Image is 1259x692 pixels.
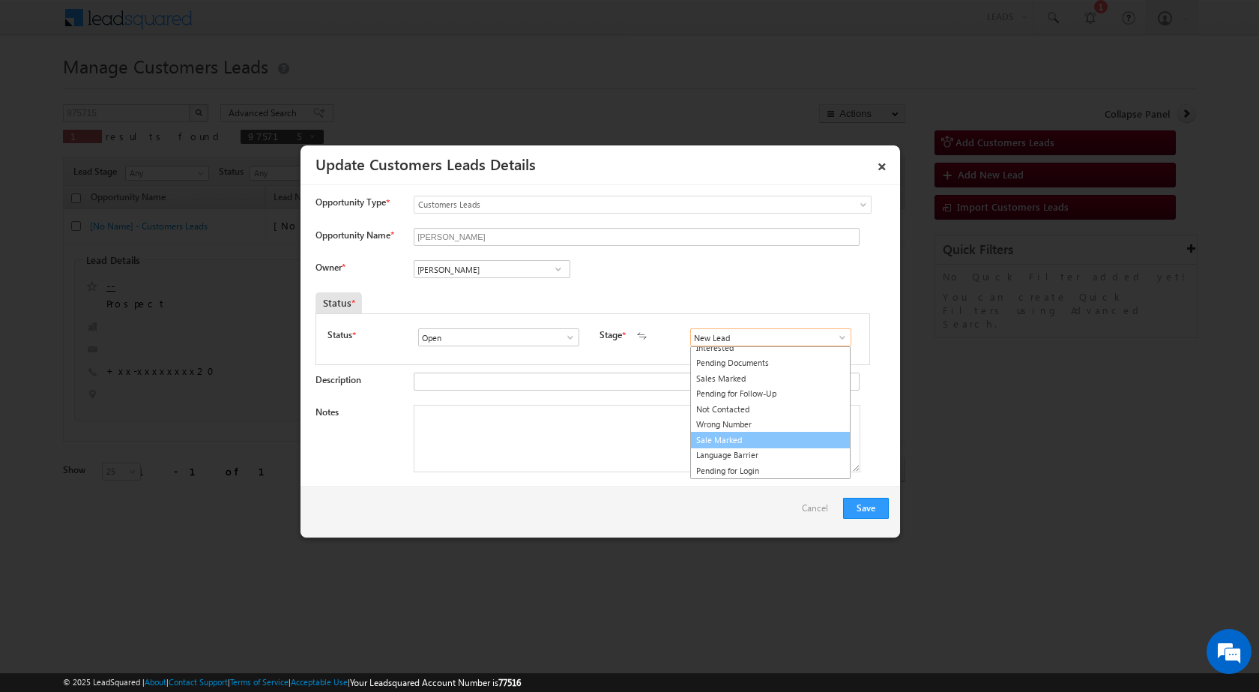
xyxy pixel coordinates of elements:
[829,330,848,345] a: Show All Items
[557,330,576,345] a: Show All Items
[690,432,851,449] a: Sale Marked
[690,328,851,346] input: Type to Search
[315,196,386,209] span: Opportunity Type
[315,229,393,241] label: Opportunity Name
[843,498,889,519] button: Save
[691,402,850,418] a: Not Contacted
[414,260,570,278] input: Type to Search
[691,448,850,463] a: Language Barrier
[418,328,579,346] input: Type to Search
[291,677,348,687] a: Acceptable Use
[414,196,872,214] a: Customers Leads
[600,328,622,342] label: Stage
[869,151,895,177] a: ×
[691,463,850,479] a: Pending for Login
[315,153,536,174] a: Update Customers Leads Details
[315,374,361,385] label: Description
[691,386,850,402] a: Pending for Follow-Up
[802,498,836,526] a: Cancel
[315,406,339,418] label: Notes
[204,462,272,482] em: Start Chat
[25,79,63,98] img: d_60004797649_company_0_60004797649
[19,139,274,449] textarea: Type your message and hit 'Enter'
[145,677,166,687] a: About
[78,79,252,98] div: Chat with us now
[414,198,810,211] span: Customers Leads
[691,417,850,433] a: Wrong Number
[327,328,352,342] label: Status
[230,677,289,687] a: Terms of Service
[498,677,521,688] span: 77516
[169,677,228,687] a: Contact Support
[63,676,521,690] span: © 2025 LeadSquared | | | | |
[350,677,521,688] span: Your Leadsquared Account Number is
[549,262,567,277] a: Show All Items
[691,340,850,356] a: Interested
[246,7,282,43] div: Minimize live chat window
[691,371,850,387] a: Sales Marked
[315,262,345,273] label: Owner
[315,292,362,313] div: Status
[691,355,850,371] a: Pending Documents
